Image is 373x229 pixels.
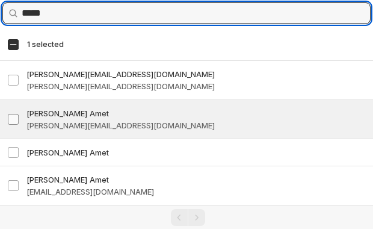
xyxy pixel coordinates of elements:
h3: [PERSON_NAME][EMAIL_ADDRESS][DOMAIN_NAME] [26,80,366,92]
h3: [PERSON_NAME] Amet [26,146,366,158]
span: 1 selected [27,40,64,49]
h3: [PERSON_NAME] Amet [26,107,366,119]
h3: [PERSON_NAME] Amet [26,174,366,186]
h3: [EMAIL_ADDRESS][DOMAIN_NAME] [26,186,366,198]
h3: [PERSON_NAME][EMAIL_ADDRESS][DOMAIN_NAME] [26,119,366,131]
h3: [PERSON_NAME][EMAIL_ADDRESS][DOMAIN_NAME] [26,68,366,80]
